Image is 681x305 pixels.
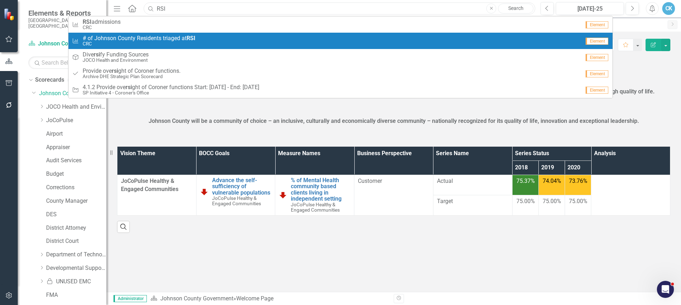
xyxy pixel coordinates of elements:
span: 75.00% [516,197,535,206]
a: admissionsCRCElement [68,16,613,33]
a: District Court [46,237,106,245]
a: District Attorney [46,224,106,232]
span: 75.00% [569,197,587,206]
span: Element [586,87,608,94]
input: Search Below... [28,56,99,69]
button: CK [662,2,675,15]
span: admissions [83,19,121,25]
a: DES [46,211,106,219]
iframe: Intercom live chat [657,281,674,298]
span: Provide ove ght of Coroner functions. [83,68,181,74]
small: SP Initiative 4 - Coroner's Office [83,90,259,96]
a: Provide oversight of Coroner functions.Archive DHE Strategic Plan ScorecardElement [68,65,613,82]
span: 73.76% [569,177,587,185]
small: JOCO Health and Environment [83,58,149,63]
a: Search [498,4,533,13]
div: [DATE]-25 [558,5,621,13]
td: Double-Click to Edit Right Click for Context Menu [196,175,275,215]
span: # of Johnson County Residents triaged at [83,35,195,42]
span: 4.1.2 Provide ove ght of Coroner functions Start: [DATE] - End: [DATE] [83,84,259,91]
span: Actual [437,177,509,185]
span: 74.04% [543,177,561,185]
strong: RSI [187,35,195,42]
a: County Manager [46,197,106,205]
a: JOCO Health and Environment [46,103,106,111]
strong: Johnson County will be a community of choice – an inclusive, culturally and economically diverse ... [149,118,639,124]
span: Element [586,38,608,45]
a: Divefy Funding SourcesJOCO Health and EnvironmentElement [68,49,613,65]
a: 4.1.2 Provide oversight of Coroner functions Start: [DATE] - End: [DATE]SP Initiative 4 - Coroner... [68,82,613,98]
a: Advance the self-sufficiency of vulnerable populations [212,177,272,196]
input: Search ClearPoint... [144,2,535,15]
img: Below Plan [200,187,209,196]
a: Department of Technology & Innovation [46,251,106,259]
a: Developmental Supports [46,264,106,272]
strong: rsi [112,67,118,74]
a: % of Mental Health community based clients living in independent setting [291,177,350,202]
span: Element [586,54,608,61]
span: Element [586,21,608,28]
small: CRC [83,25,121,30]
a: JoCoPulse [46,116,106,125]
img: Below Plan [279,191,287,199]
img: ClearPoint Strategy [4,8,16,21]
div: Welcome Page [236,295,273,302]
span: JoCoPulse Healthy & Engaged Communities [121,178,178,192]
span: 75.37% [516,177,535,185]
a: UNUSED EMC [46,278,106,286]
small: CRC [83,41,195,47]
td: Double-Click to Edit Right Click for Context Menu [275,175,354,215]
span: JoCoPulse Healthy & Engaged Communities [291,202,340,213]
span: JoCoPulse Healthy & Engaged Communities [212,195,261,206]
span: Administrator [113,295,147,302]
span: Target [437,197,509,206]
a: # of Johnson County Residents triaged atRSICRCElement [68,33,613,49]
td: Double-Click to Edit [354,175,433,215]
strong: rsi [126,84,132,91]
a: Audit Services [46,157,106,165]
span: Elements & Reports [28,9,99,17]
small: Archive DHE Strategic Plan Scorecard [83,74,181,79]
td: Double-Click to Edit [591,175,670,215]
a: Johnson County Government [160,295,233,302]
button: [DATE]-25 [556,2,624,15]
a: Budget [46,170,106,178]
a: Johnson County Government [39,89,106,98]
span: 75.00% [543,197,561,206]
span: Dive fy Funding Sources [83,51,149,58]
span: Element [586,70,608,77]
a: Scorecards [35,76,64,84]
span: Customer [358,178,382,184]
a: Appraiser [46,143,106,152]
a: Johnson County Government [28,40,99,48]
a: FMA [46,291,106,299]
a: Corrections [46,184,106,192]
a: Airport [46,130,106,138]
small: [GEOGRAPHIC_DATA], [GEOGRAPHIC_DATA] [28,17,99,29]
div: » [150,295,388,303]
